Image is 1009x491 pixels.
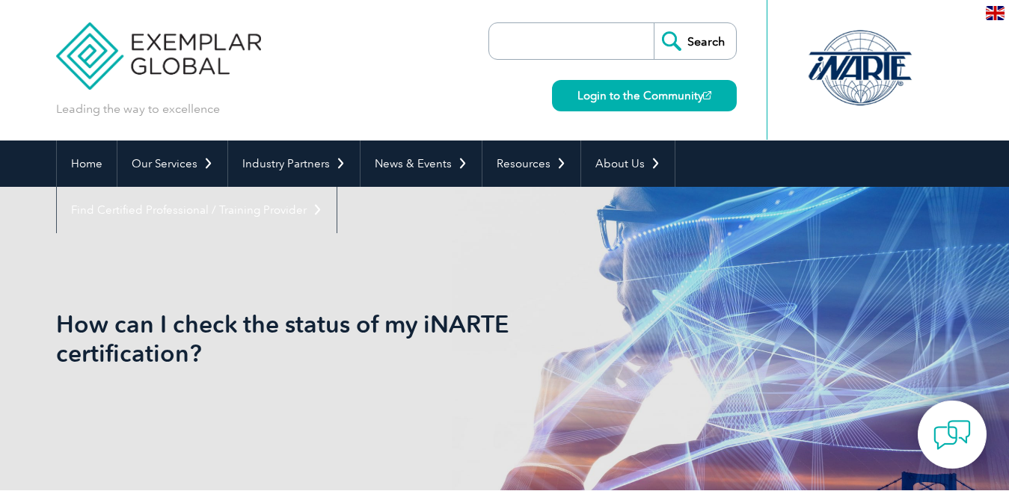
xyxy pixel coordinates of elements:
img: en [986,6,1005,20]
a: Login to the Community [552,80,737,111]
a: Resources [482,140,580,187]
img: open_square.png [703,91,711,99]
a: Industry Partners [228,140,360,187]
input: Search [654,23,736,59]
h1: How can I check the status of my iNARTE certification? [56,309,631,368]
a: Home [57,140,117,187]
a: About Us [581,140,675,187]
a: News & Events [361,140,482,187]
img: contact-chat.png [933,416,971,454]
p: Leading the way to excellence [56,101,220,117]
a: Find Certified Professional / Training Provider [57,187,337,233]
a: Our Services [117,140,227,187]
